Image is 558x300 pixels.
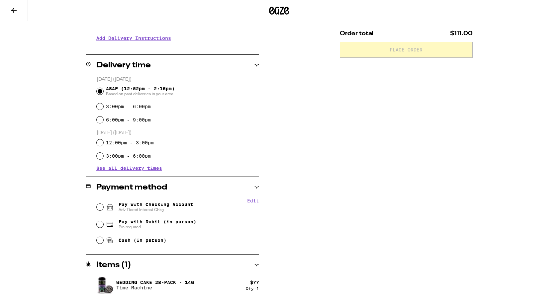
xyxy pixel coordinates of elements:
p: [DATE] ([DATE]) [97,130,259,136]
span: Order total [340,31,374,37]
img: Wedding Cake 28-Pack - 14g [96,276,115,294]
div: $ 77 [250,280,259,285]
h2: Delivery time [96,61,151,69]
span: ASAP (12:52pm - 2:16pm) [106,86,175,97]
label: 3:00pm - 6:00pm [106,153,151,159]
label: 6:00pm - 9:00pm [106,117,151,122]
label: 12:00pm - 3:00pm [106,140,154,145]
p: Time Machine [116,285,194,290]
span: Cash (in person) [119,238,166,243]
span: Pay with Debit (in person) [119,219,196,224]
p: Wedding Cake 28-Pack - 14g [116,280,194,285]
button: Edit [247,198,259,203]
span: Pin required [119,224,196,230]
h2: Payment method [96,184,167,191]
span: Place Order [390,47,422,52]
h3: Add Delivery Instructions [96,31,259,46]
span: Based on past deliveries in your area [106,91,175,97]
button: Place Order [340,42,473,58]
button: See all delivery times [96,166,162,171]
p: [DATE] ([DATE]) [97,76,259,83]
h2: Items ( 1 ) [96,261,131,269]
span: Hi. Need any help? [4,5,48,10]
span: Adv Tiered Interest Chkg [119,207,193,212]
span: $111.00 [450,31,473,37]
div: Qty: 1 [246,286,259,291]
p: We'll contact you at [PHONE_NUMBER] when we arrive [96,46,259,51]
label: 3:00pm - 6:00pm [106,104,151,109]
span: Pay with Checking Account [119,202,193,212]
